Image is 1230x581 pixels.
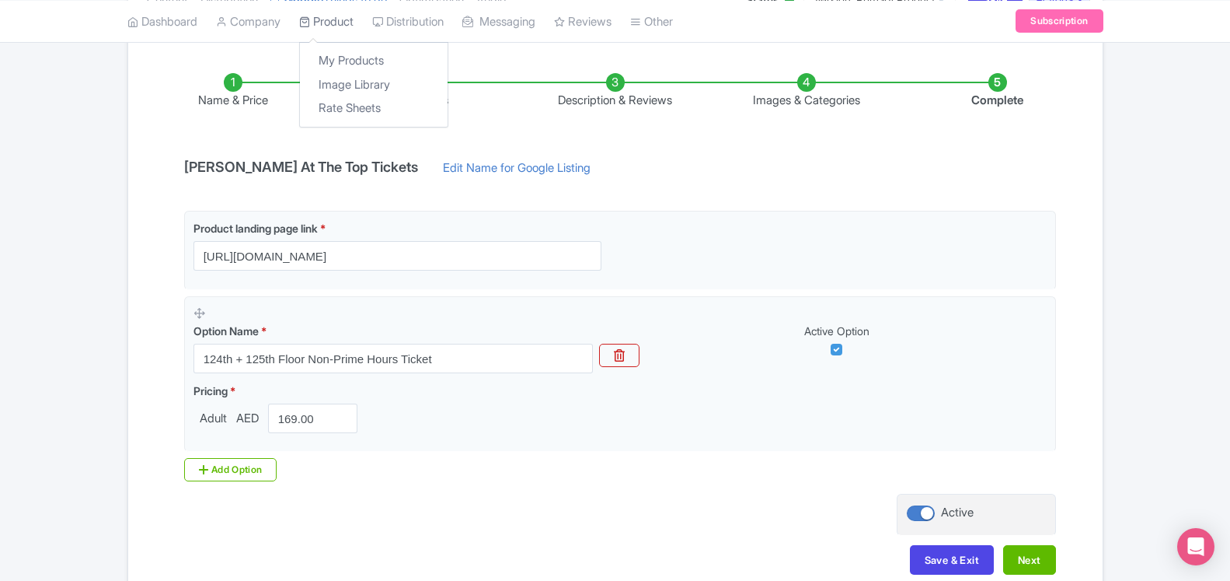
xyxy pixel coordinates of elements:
input: Product landing page link [193,241,601,271]
input: Option Name [193,344,593,373]
span: Adult [193,410,233,428]
a: My Products [300,49,448,73]
span: AED [233,410,262,428]
a: Edit Name for Google Listing [427,159,606,184]
a: Subscription [1016,9,1103,33]
a: Image Library [300,72,448,96]
span: Pricing [193,384,228,397]
h4: [PERSON_NAME] At The Top Tickets [175,159,427,175]
span: Option Name [193,324,259,338]
button: Save & Exit [910,545,994,575]
span: Active Option [804,324,869,338]
li: Name & Price [138,73,329,110]
div: Open Intercom Messenger [1177,528,1214,565]
div: Active [941,504,974,522]
button: Next [1003,545,1056,575]
input: 0.00 [268,404,358,433]
li: Images & Categories [711,73,902,110]
li: Complete [902,73,1093,110]
a: Rate Sheets [300,96,448,121]
div: Add Option [184,458,277,481]
li: Description & Reviews [520,73,711,110]
span: Product landing page link [193,222,318,235]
